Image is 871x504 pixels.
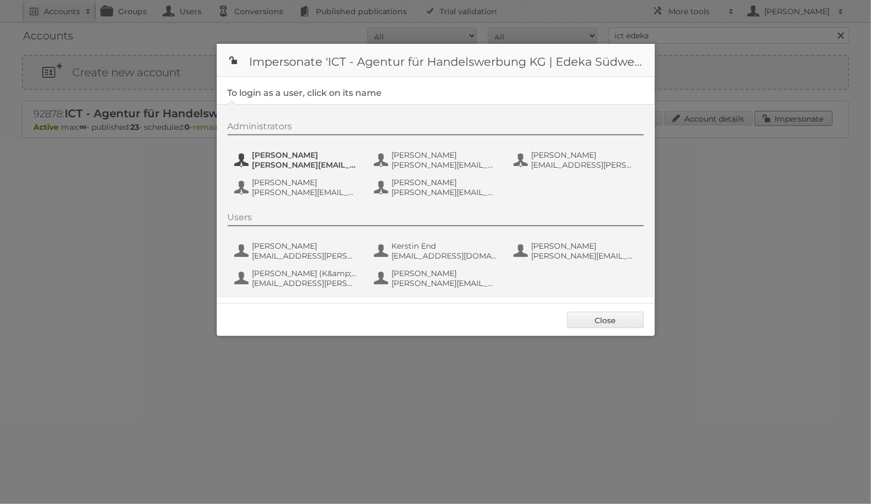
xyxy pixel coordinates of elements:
span: [EMAIL_ADDRESS][DOMAIN_NAME] [392,251,498,261]
button: [PERSON_NAME] [PERSON_NAME][EMAIL_ADDRESS][PERSON_NAME][DOMAIN_NAME] [373,149,501,171]
button: [PERSON_NAME] [PERSON_NAME][EMAIL_ADDRESS][PERSON_NAME][DOMAIN_NAME] [512,240,641,262]
button: [PERSON_NAME] [PERSON_NAME][EMAIL_ADDRESS][PERSON_NAME][DOMAIN_NAME] [233,149,362,171]
span: [PERSON_NAME] [392,150,498,160]
button: [PERSON_NAME] [EMAIL_ADDRESS][PERSON_NAME][DOMAIN_NAME] [512,149,641,171]
span: [EMAIL_ADDRESS][PERSON_NAME][DOMAIN_NAME] [252,251,359,261]
a: Close [567,312,644,328]
span: [PERSON_NAME] [532,150,638,160]
span: [PERSON_NAME][EMAIL_ADDRESS][PERSON_NAME][DOMAIN_NAME] [392,187,498,197]
legend: To login as a user, click on its name [228,88,382,98]
div: Users [228,212,644,226]
button: [PERSON_NAME] [PERSON_NAME][EMAIL_ADDRESS][PERSON_NAME][DOMAIN_NAME] [373,267,501,289]
span: [EMAIL_ADDRESS][PERSON_NAME][DOMAIN_NAME] [532,160,638,170]
span: [PERSON_NAME][EMAIL_ADDRESS][PERSON_NAME][DOMAIN_NAME] [532,251,638,261]
span: [PERSON_NAME] [252,177,359,187]
span: [PERSON_NAME] (K&amp;D) [252,268,359,278]
button: [PERSON_NAME] (K&amp;D) [EMAIL_ADDRESS][PERSON_NAME][DOMAIN_NAME] [233,267,362,289]
span: [PERSON_NAME] [252,150,359,160]
span: [PERSON_NAME] [392,177,498,187]
span: [PERSON_NAME] [392,268,498,278]
span: [PERSON_NAME] [532,241,638,251]
span: [PERSON_NAME] [252,241,359,251]
span: [PERSON_NAME][EMAIL_ADDRESS][PERSON_NAME][DOMAIN_NAME] [252,187,359,197]
span: [PERSON_NAME][EMAIL_ADDRESS][PERSON_NAME][DOMAIN_NAME] [392,160,498,170]
button: [PERSON_NAME] [EMAIL_ADDRESS][PERSON_NAME][DOMAIN_NAME] [233,240,362,262]
button: [PERSON_NAME] [PERSON_NAME][EMAIL_ADDRESS][PERSON_NAME][DOMAIN_NAME] [233,176,362,198]
span: Kerstin End [392,241,498,251]
h1: Impersonate 'ICT - Agentur für Handelswerbung KG | Edeka Südwest' [217,44,655,77]
span: [EMAIL_ADDRESS][PERSON_NAME][DOMAIN_NAME] [252,278,359,288]
button: Kerstin End [EMAIL_ADDRESS][DOMAIN_NAME] [373,240,501,262]
span: [PERSON_NAME][EMAIL_ADDRESS][PERSON_NAME][DOMAIN_NAME] [392,278,498,288]
span: [PERSON_NAME][EMAIL_ADDRESS][PERSON_NAME][DOMAIN_NAME] [252,160,359,170]
div: Administrators [228,121,644,135]
button: [PERSON_NAME] [PERSON_NAME][EMAIL_ADDRESS][PERSON_NAME][DOMAIN_NAME] [373,176,501,198]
